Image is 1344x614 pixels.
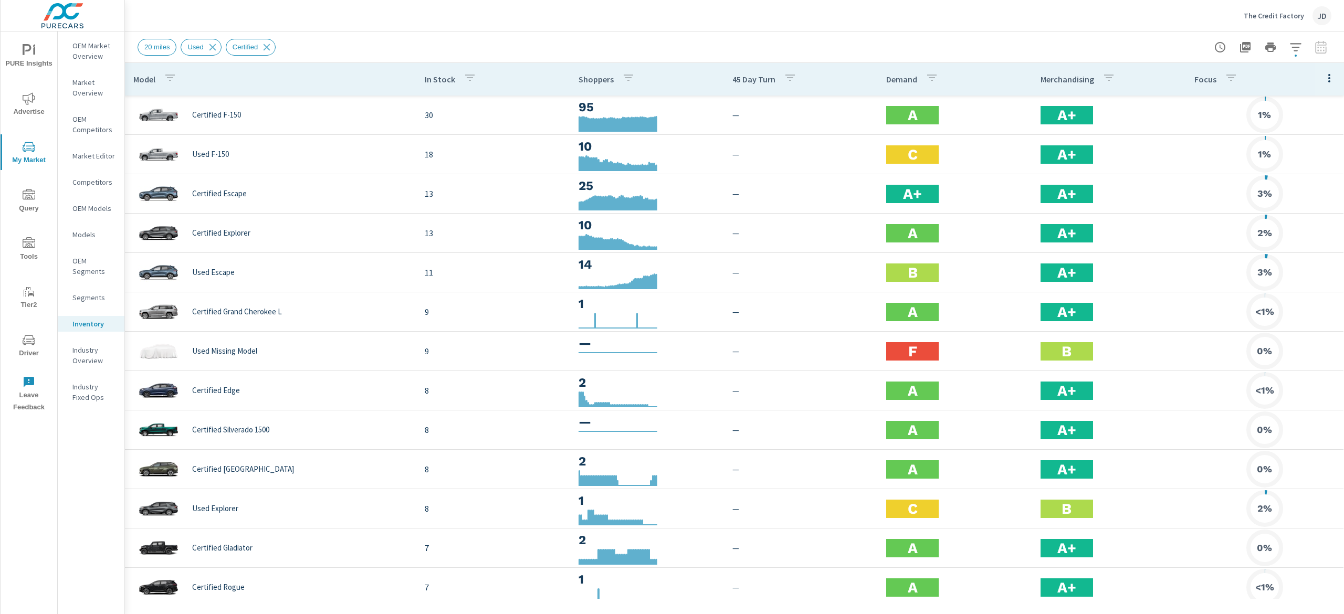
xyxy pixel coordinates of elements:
h2: A [908,421,918,439]
img: glamour [138,217,180,249]
img: glamour [138,335,180,367]
p: — [732,345,869,357]
h2: A [908,539,918,557]
p: — [732,109,869,121]
p: — [732,384,869,397]
img: glamour [138,99,180,131]
h6: 3% [1257,188,1272,199]
p: Certified Silverado 1500 [192,425,269,435]
h6: 0% [1257,464,1272,474]
h2: B [1062,342,1072,361]
h2: A [908,303,918,321]
p: Used Escape [192,268,235,277]
h6: 0% [1257,425,1272,435]
h6: <1% [1255,306,1274,317]
h2: A [908,382,918,400]
span: Leave Feedback [4,376,54,414]
p: The Credit Factory [1244,11,1304,20]
img: glamour [138,375,180,406]
h2: B [908,263,918,282]
p: Market Editor [72,151,116,161]
h3: 1 [579,492,716,510]
p: Segments [72,292,116,303]
p: Used Missing Model [192,346,257,356]
p: Shoppers [579,74,614,84]
h6: 2% [1257,503,1272,514]
span: 20 miles [138,43,176,51]
h6: 1% [1258,149,1271,160]
p: 30 [425,109,562,121]
img: glamour [138,493,180,524]
div: nav menu [1,31,57,418]
p: 7 [425,542,562,554]
h2: A+ [1057,185,1076,203]
img: glamour [138,178,180,209]
p: — [732,581,869,594]
p: Certified Grand Cherokee L [192,307,282,316]
h3: 2 [579,452,716,470]
p: In Stock [425,74,455,84]
div: Market Overview [58,75,124,101]
h3: 1 [579,295,716,313]
p: — [732,463,869,475]
p: Demand [886,74,917,84]
h3: 2 [579,374,716,391]
h6: 0% [1257,346,1272,356]
span: Tools [4,237,54,263]
h2: A [908,106,918,124]
h2: A [908,578,918,597]
div: Models [58,227,124,242]
p: OEM Segments [72,256,116,277]
h6: <1% [1255,582,1274,592]
p: 13 [425,227,562,239]
p: 8 [425,424,562,436]
div: OEM Models [58,200,124,216]
h6: 1% [1258,110,1271,120]
p: 18 [425,148,562,161]
div: OEM Segments [58,253,124,279]
h6: 2% [1257,228,1272,238]
h2: C [908,145,918,164]
p: 8 [425,502,562,515]
h3: — [579,413,716,431]
p: — [732,424,869,436]
span: Certified [226,43,264,51]
p: Competitors [72,177,116,187]
p: Industry Fixed Ops [72,382,116,403]
img: glamour [138,532,180,564]
p: Certified Edge [192,386,240,395]
h2: F [908,342,917,361]
button: "Export Report to PDF" [1235,37,1256,58]
p: Inventory [72,319,116,329]
p: 8 [425,463,562,475]
p: Certified [GEOGRAPHIC_DATA] [192,464,294,474]
p: 7 [425,581,562,594]
img: glamour [138,571,180,603]
p: Certified Gladiator [192,543,253,553]
h2: A [908,224,918,242]
p: 45 Day Turn [732,74,775,84]
div: Industry Fixed Ops [58,379,124,405]
h3: 10 [579,216,716,234]
h2: A+ [1057,382,1076,400]
button: Print Report [1260,37,1281,58]
div: OEM Market Overview [58,38,124,64]
p: — [732,148,869,161]
img: glamour [138,453,180,485]
p: Industry Overview [72,345,116,366]
img: glamour [138,139,180,170]
h3: 14 [579,256,716,273]
p: Market Overview [72,77,116,98]
h6: <1% [1255,385,1274,396]
h3: 10 [579,137,716,155]
span: Driver [4,334,54,359]
div: Segments [58,290,124,305]
p: — [732,542,869,554]
h2: A+ [1057,578,1076,597]
p: Certified Explorer [192,228,250,238]
span: My Market [4,141,54,166]
h3: 1 [579,570,716,588]
h2: A+ [1057,460,1076,479]
p: 8 [425,384,562,397]
p: OEM Competitors [72,114,116,135]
